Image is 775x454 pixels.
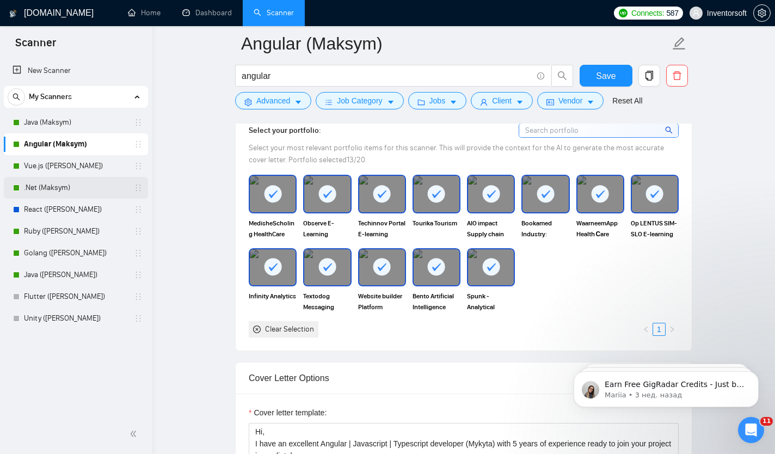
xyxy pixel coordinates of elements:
[551,65,573,87] button: search
[249,126,321,135] span: Select your portfolio:
[249,407,327,419] label: Cover letter template:
[134,271,143,279] span: holder
[249,291,297,312] span: Infinity Analytics
[587,98,594,106] span: caret-down
[9,5,17,22] img: logo
[580,65,632,87] button: Save
[672,36,686,51] span: edit
[316,92,403,109] button: barsJob Categorycaret-down
[134,205,143,214] span: holder
[294,98,302,106] span: caret-down
[429,95,446,107] span: Jobs
[242,69,532,83] input: Search Freelance Jobs...
[558,95,582,107] span: Vendor
[358,291,406,312] span: Website builder Platform Advertising
[249,218,297,240] span: MedisheScholing HealthCare paltform
[130,428,140,439] span: double-left
[249,143,664,164] span: Select your most relevant portfolio items for this scanner. This will provide the context for the...
[467,291,515,312] span: Spunk - Analytical Platform
[666,323,679,336] button: right
[134,227,143,236] span: holder
[413,291,460,312] span: Bento Artificial Intelligence
[241,30,670,57] input: Scanner name...
[13,60,139,82] a: New Scanner
[450,98,457,106] span: caret-down
[653,323,666,336] li: 1
[666,323,679,336] li: Next Page
[653,323,665,335] a: 1
[24,177,127,199] a: .Net (Maksym)
[24,112,127,133] a: Java (Maksym)
[557,348,775,425] iframe: Intercom notifications сообщение
[596,69,616,83] span: Save
[24,286,127,308] a: Flutter ([PERSON_NAME])
[24,155,127,177] a: Vue.js ([PERSON_NAME])
[546,98,554,106] span: idcard
[325,98,333,106] span: bars
[134,292,143,301] span: holder
[24,133,127,155] a: Angular (Maksym)
[387,98,395,106] span: caret-down
[619,9,628,17] img: upwork-logo.png
[235,92,311,109] button: settingAdvancedcaret-down
[24,242,127,264] a: Golang ([PERSON_NAME])
[521,218,569,240] span: Bookamed Industry: Healthcare
[303,291,351,312] span: Textodog Messaging Platform
[24,220,127,242] a: Ruby ([PERSON_NAME])
[669,326,675,333] span: right
[639,71,660,81] span: copy
[519,124,678,137] input: Search portfolio
[8,93,24,101] span: search
[134,140,143,149] span: holder
[265,323,314,335] div: Clear Selection
[631,7,664,19] span: Connects:
[303,218,351,240] span: Observe E-Learning Platform with Video Chat
[612,95,642,107] a: Reset All
[760,417,773,426] span: 11
[492,95,512,107] span: Client
[8,88,25,106] button: search
[537,92,604,109] button: idcardVendorcaret-down
[692,9,700,17] span: user
[643,326,649,333] span: left
[29,86,72,108] span: My Scanners
[24,264,127,286] a: Java ([PERSON_NAME])
[667,71,687,81] span: delete
[638,65,660,87] button: copy
[134,183,143,192] span: holder
[254,8,294,17] a: searchScanner
[134,162,143,170] span: holder
[134,118,143,127] span: holder
[666,65,688,87] button: delete
[249,363,679,394] div: Cover Letter Options
[24,308,127,329] a: Unity ([PERSON_NAME])
[413,218,460,240] span: Tourika Tourism
[753,9,771,17] a: setting
[631,218,679,240] span: Op LENTUS SIM-SLO E-learning
[738,417,764,443] iframe: Intercom live chat
[576,218,624,240] span: WaarneemApp Health Сare
[128,8,161,17] a: homeHome
[639,323,653,336] button: left
[182,8,232,17] a: dashboardDashboard
[639,323,653,336] li: Previous Page
[753,4,771,22] button: setting
[134,249,143,257] span: holder
[665,124,674,136] span: search
[552,71,573,81] span: search
[408,92,467,109] button: folderJobscaret-down
[253,326,261,333] span: close-circle
[358,218,406,240] span: Techinnov Portal E-learning
[516,98,524,106] span: caret-down
[4,60,148,82] li: New Scanner
[467,218,515,240] span: AIO impact Supply chain
[417,98,425,106] span: folder
[134,314,143,323] span: holder
[256,95,290,107] span: Advanced
[244,98,252,106] span: setting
